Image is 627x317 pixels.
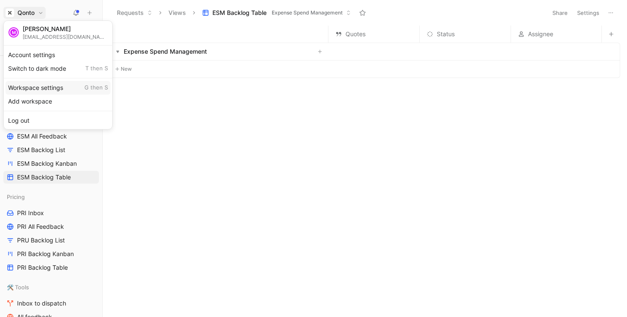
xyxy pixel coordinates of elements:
[6,114,110,127] div: Log out
[23,34,108,40] div: [EMAIL_ADDRESS][DOMAIN_NAME]
[6,95,110,108] div: Add workspace
[84,84,108,92] span: G then S
[3,20,113,130] div: QontoQonto
[6,48,110,62] div: Account settings
[85,65,108,72] span: T then S
[6,81,110,95] div: Workspace settings
[6,62,110,75] div: Switch to dark mode
[9,28,18,37] div: M
[23,25,108,33] div: [PERSON_NAME]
